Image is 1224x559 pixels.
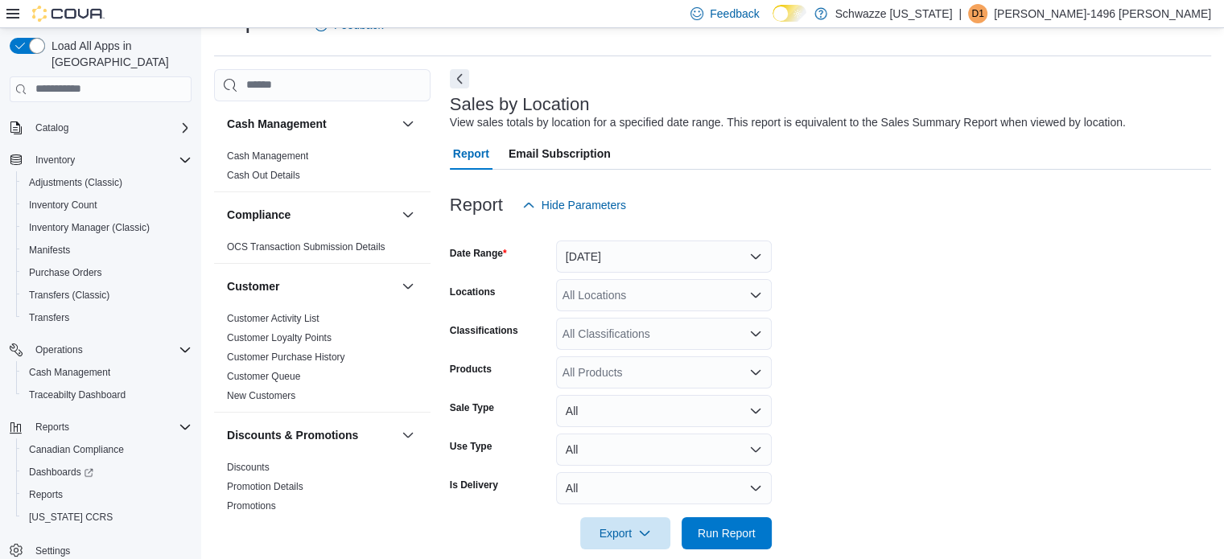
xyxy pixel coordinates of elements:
[29,118,75,138] button: Catalog
[23,440,192,459] span: Canadian Compliance
[227,499,276,512] span: Promotions
[23,462,100,482] a: Dashboards
[835,4,953,23] p: Schwazze [US_STATE]
[556,434,772,466] button: All
[23,263,192,282] span: Purchase Orders
[682,517,772,549] button: Run Report
[29,488,63,501] span: Reports
[16,306,198,329] button: Transfers
[35,421,69,434] span: Reports
[16,461,198,483] a: Dashboards
[450,286,496,298] label: Locations
[227,116,395,132] button: Cash Management
[227,389,295,402] span: New Customers
[3,149,198,171] button: Inventory
[227,351,345,363] a: Customer Purchase History
[749,289,762,302] button: Open list of options
[227,371,300,382] a: Customer Queue
[23,485,69,504] a: Reports
[556,240,772,273] button: [DATE]
[590,517,661,549] span: Export
[29,150,192,170] span: Inventory
[45,38,192,70] span: Load All Apps in [GEOGRAPHIC_DATA]
[23,508,192,527] span: Washington CCRS
[3,117,198,139] button: Catalog
[450,401,494,414] label: Sale Type
[227,331,332,344] span: Customer Loyalty Points
[16,284,198,306] button: Transfers (Classic)
[450,195,503,215] h3: Report
[749,366,762,379] button: Open list of options
[450,363,492,376] label: Products
[773,22,773,23] span: Dark Mode
[556,472,772,504] button: All
[23,173,192,192] span: Adjustments (Classic)
[749,327,762,340] button: Open list of options
[16,194,198,216] button: Inventory Count
[450,324,518,337] label: Classifications
[29,466,93,479] span: Dashboards
[227,500,276,512] a: Promotions
[29,150,81,170] button: Inventory
[29,176,122,189] span: Adjustments (Classic)
[214,458,431,522] div: Discounts & Promotions
[227,240,385,253] span: OCS Transaction Submission Details
[16,384,198,406] button: Traceabilty Dashboard
[227,278,395,294] button: Customer
[3,416,198,438] button: Reports
[29,366,110,379] span: Cash Management
[23,195,192,215] span: Inventory Count
[32,6,105,22] img: Cova
[450,479,498,491] label: Is Delivery
[16,261,198,284] button: Purchase Orders
[580,517,670,549] button: Export
[398,114,418,134] button: Cash Management
[227,170,300,181] a: Cash Out Details
[23,218,192,237] span: Inventory Manager (Classic)
[29,118,192,138] span: Catalog
[227,150,308,162] a: Cash Management
[29,221,150,234] span: Inventory Manager (Classic)
[29,311,69,324] span: Transfers
[23,440,130,459] a: Canadian Compliance
[227,313,319,324] a: Customer Activity List
[227,390,295,401] a: New Customers
[773,5,806,22] input: Dark Mode
[29,340,89,360] button: Operations
[227,278,279,294] h3: Customer
[29,266,102,279] span: Purchase Orders
[450,95,590,114] h3: Sales by Location
[29,340,192,360] span: Operations
[214,146,431,191] div: Cash Management
[450,440,492,453] label: Use Type
[35,154,75,166] span: Inventory
[509,138,611,170] span: Email Subscription
[23,385,192,405] span: Traceabilty Dashboard
[29,244,70,257] span: Manifests
[227,461,270,474] span: Discounts
[958,4,962,23] p: |
[16,483,198,506] button: Reports
[23,240,192,260] span: Manifests
[23,508,119,527] a: [US_STATE] CCRS
[214,237,431,263] div: Compliance
[227,241,385,253] a: OCS Transaction Submission Details
[29,511,113,524] span: [US_STATE] CCRS
[516,189,633,221] button: Hide Parameters
[450,69,469,88] button: Next
[227,462,270,473] a: Discounts
[698,525,756,541] span: Run Report
[227,427,395,443] button: Discounts & Promotions
[227,480,303,493] span: Promotion Details
[23,308,192,327] span: Transfers
[227,169,300,182] span: Cash Out Details
[971,4,983,23] span: D1
[29,417,192,437] span: Reports
[23,286,116,305] a: Transfers (Classic)
[398,277,418,296] button: Customer
[23,363,117,382] a: Cash Management
[16,239,198,261] button: Manifests
[3,339,198,361] button: Operations
[227,332,332,343] a: Customer Loyalty Points
[16,171,198,194] button: Adjustments (Classic)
